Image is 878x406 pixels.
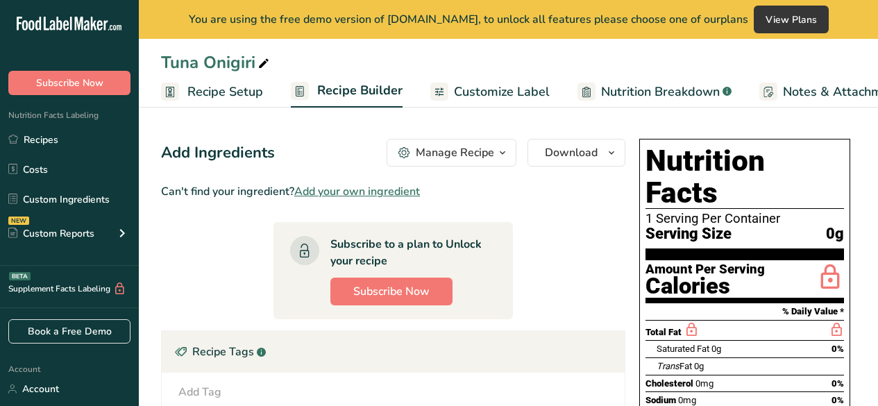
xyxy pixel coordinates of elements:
span: 0g [826,226,844,243]
div: Custom Reports [8,226,94,241]
div: Recipe Tags [162,331,625,373]
span: 0mg [678,395,696,405]
a: Recipe Setup [161,76,263,108]
span: Recipe Setup [187,83,263,101]
span: 0% [831,344,844,354]
span: Recipe Builder [317,81,403,100]
span: You are using the free demo version of [DOMAIN_NAME], to unlock all features please choose one of... [189,11,748,28]
a: Book a Free Demo [8,319,130,344]
span: Add your own ingredient [294,183,420,200]
button: Subscribe Now [330,278,453,305]
span: Total Fat [645,327,682,337]
i: Trans [657,361,679,371]
section: % Daily Value * [645,303,844,320]
button: View Plans [754,6,829,33]
button: Download [527,139,625,167]
div: Calories [645,276,765,296]
span: Saturated Fat [657,344,709,354]
span: plans [720,12,748,27]
span: 0g [694,361,704,371]
div: NEW [8,217,29,225]
span: 0% [831,395,844,405]
div: BETA [9,272,31,280]
span: Subscribe Now [353,283,430,300]
a: Recipe Builder [291,75,403,108]
div: Subscribe to a plan to Unlock your recipe [330,236,485,269]
div: Add Tag [178,384,221,400]
div: 1 Serving Per Container [645,212,844,226]
h1: Nutrition Facts [645,145,844,209]
div: Can't find your ingredient? [161,183,625,200]
div: Manage Recipe [416,144,494,161]
div: Tuna Onigiri [161,50,272,75]
span: 0mg [695,378,714,389]
span: Serving Size [645,226,732,243]
a: Nutrition Breakdown [577,76,732,108]
div: Add Ingredients [161,142,275,164]
span: Fat [657,361,692,371]
button: Subscribe Now [8,71,130,95]
span: 0% [831,378,844,389]
span: Cholesterol [645,378,693,389]
span: Customize Label [454,83,550,101]
span: 0g [711,344,721,354]
span: View Plans [766,13,817,26]
div: Amount Per Serving [645,263,765,276]
a: Customize Label [430,76,550,108]
span: Subscribe Now [36,76,103,90]
span: Sodium [645,395,676,405]
span: Nutrition Breakdown [601,83,720,101]
span: Download [545,144,598,161]
button: Manage Recipe [387,139,516,167]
